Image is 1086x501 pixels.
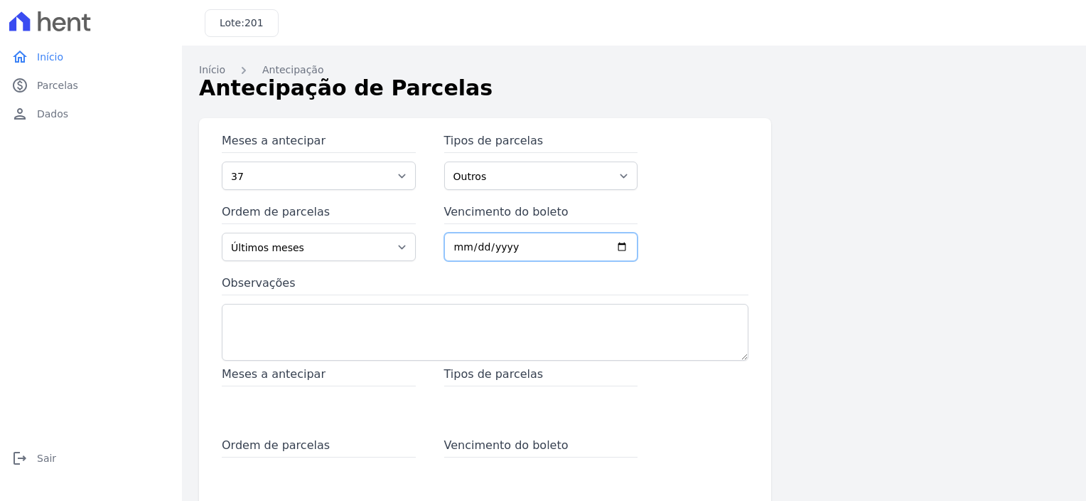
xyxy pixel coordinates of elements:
a: Início [199,63,225,78]
a: Antecipação [262,63,323,78]
span: Parcelas [37,78,78,93]
span: Ordem de parcelas [222,437,416,458]
label: Vencimento do boleto [444,204,638,224]
a: personDados [6,100,176,128]
span: Tipos de parcelas [444,366,638,386]
label: Tipos de parcelas [444,132,638,153]
h3: Lote: [220,16,264,31]
a: logoutSair [6,444,176,473]
label: Meses a antecipar [222,132,416,153]
a: paidParcelas [6,71,176,100]
span: Sair [37,451,56,465]
nav: Breadcrumb [199,63,1069,78]
label: Observações [222,275,748,295]
i: logout [11,450,28,467]
i: home [11,48,28,65]
span: 201 [244,17,264,28]
span: Vencimento do boleto [444,437,638,458]
label: Ordem de parcelas [222,204,416,224]
i: paid [11,77,28,94]
i: person [11,105,28,122]
span: Meses a antecipar [222,366,416,386]
h1: Antecipação de Parcelas [199,72,1069,104]
span: Dados [37,107,68,121]
span: Início [37,50,63,64]
a: homeInício [6,43,176,71]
